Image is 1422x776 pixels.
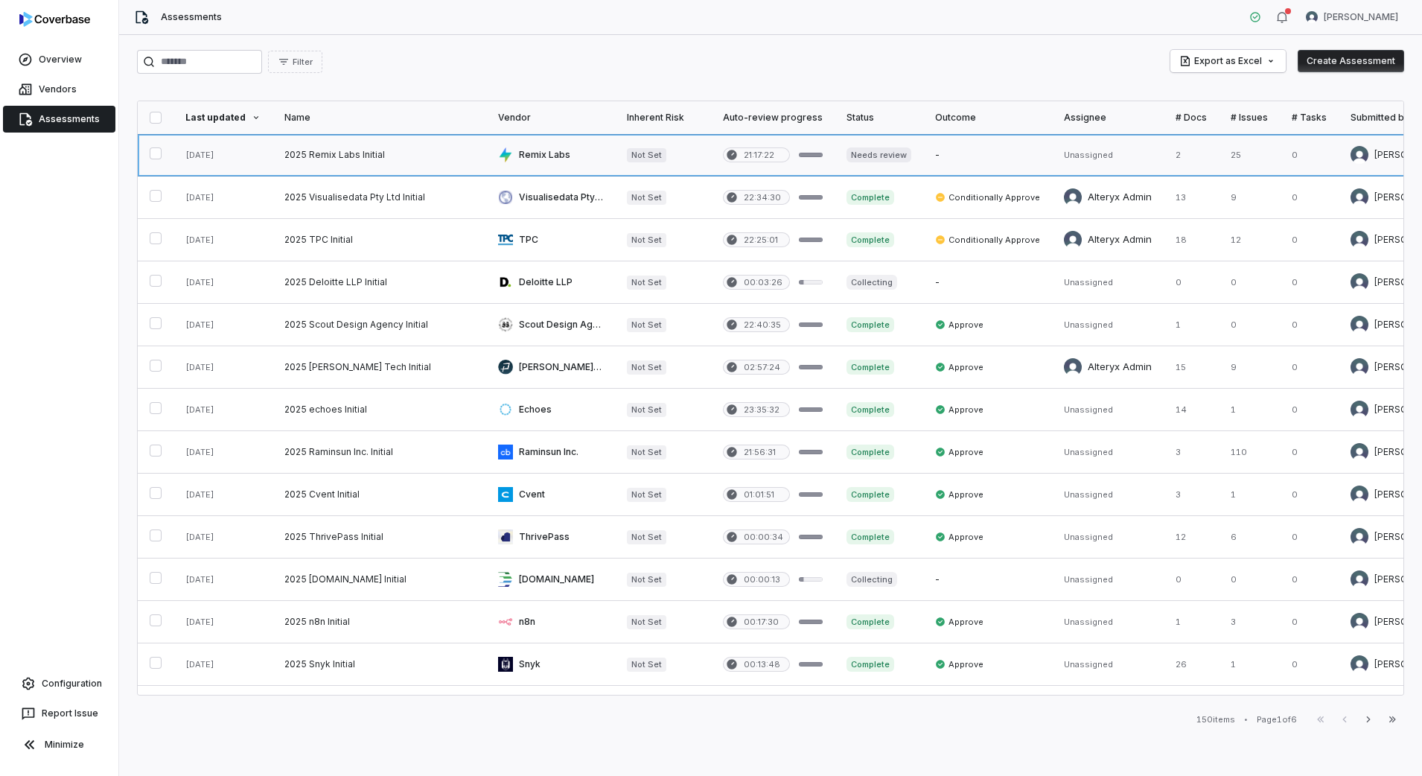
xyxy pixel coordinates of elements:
[1351,570,1368,588] img: Diana Esparza avatar
[1351,188,1368,206] img: Diana Esparza avatar
[1306,11,1318,23] img: Diana Esparza avatar
[293,57,313,68] span: Filter
[6,730,112,760] button: Minimize
[1351,613,1368,631] img: Diana Esparza avatar
[1351,655,1368,673] img: Diana Esparza avatar
[923,261,1052,304] td: -
[846,112,911,124] div: Status
[1351,358,1368,376] img: Diana Esparza avatar
[1351,146,1368,164] img: Diana Esparza avatar
[1351,486,1368,503] img: Diana Esparza avatar
[1231,112,1268,124] div: # Issues
[627,112,699,124] div: Inherent Risk
[1244,714,1248,725] div: •
[6,670,112,697] a: Configuration
[3,106,115,133] a: Assessments
[1351,401,1368,419] img: Diana Esparza avatar
[923,134,1052,176] td: -
[1064,231,1082,249] img: Alteryx Admin avatar
[1351,316,1368,334] img: Diana Esparza avatar
[185,112,261,124] div: Last updated
[3,76,115,103] a: Vendors
[1196,714,1235,725] div: 150 items
[1064,112,1152,124] div: Assignee
[1257,714,1297,725] div: Page 1 of 6
[161,11,222,23] span: Assessments
[1170,50,1286,72] button: Export as Excel
[1064,358,1082,376] img: Alteryx Admin avatar
[6,700,112,727] button: Report Issue
[1292,112,1327,124] div: # Tasks
[935,112,1040,124] div: Outcome
[498,112,603,124] div: Vendor
[923,559,1052,601] td: -
[3,46,115,73] a: Overview
[1297,6,1407,28] button: Diana Esparza avatar[PERSON_NAME]
[1351,273,1368,291] img: Diana Esparza avatar
[19,12,90,27] img: logo-D7KZi-bG.svg
[1064,188,1082,206] img: Alteryx Admin avatar
[1351,443,1368,461] img: Diana Esparza avatar
[1351,528,1368,546] img: Diana Esparza avatar
[723,112,823,124] div: Auto-review progress
[268,51,322,73] button: Filter
[284,112,474,124] div: Name
[1324,11,1398,23] span: [PERSON_NAME]
[1298,50,1404,72] button: Create Assessment
[1351,231,1368,249] img: Diana Esparza avatar
[1176,112,1207,124] div: # Docs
